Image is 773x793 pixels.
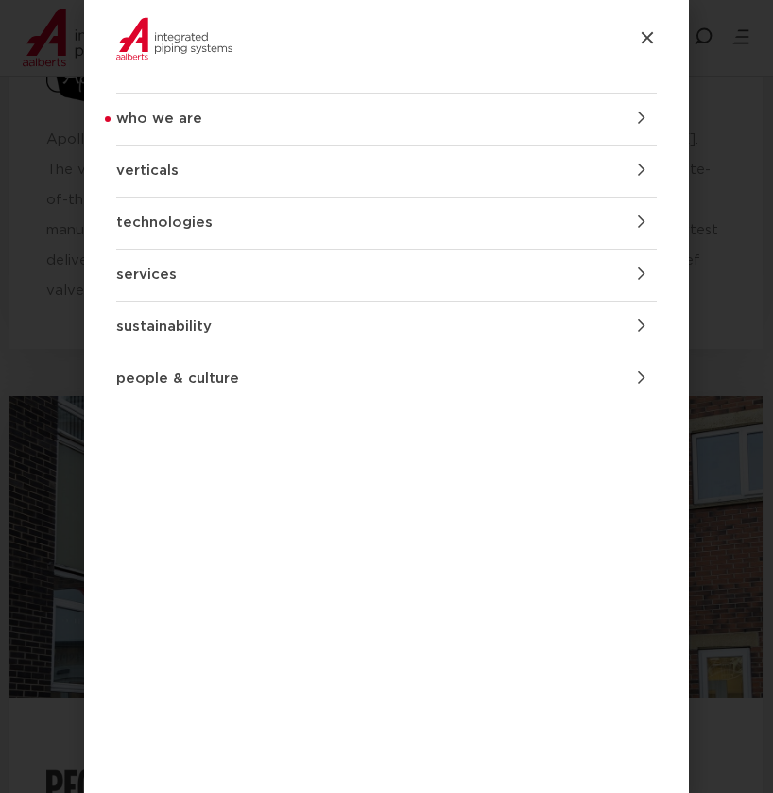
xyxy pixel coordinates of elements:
[116,198,657,249] a: technologies
[116,146,657,197] a: verticals
[116,302,657,353] a: sustainability
[116,94,657,145] a: who we are
[116,250,657,301] a: services
[116,353,657,405] a: people & culture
